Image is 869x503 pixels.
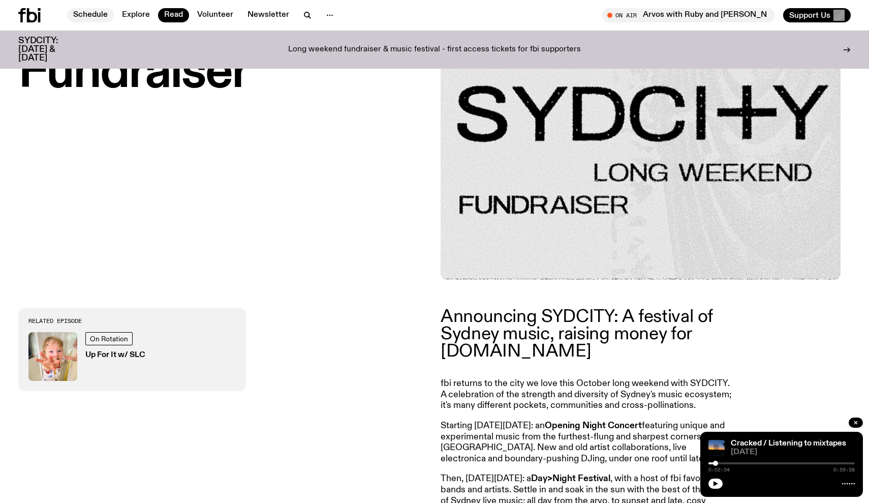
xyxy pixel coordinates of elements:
[441,421,733,464] p: Starting [DATE][DATE]: an featuring unique and experimental music from the furthest-flung and sha...
[783,8,851,22] button: Support Us
[441,308,733,361] p: Announcing SYDCITY: A festival of Sydney music, raising money for [DOMAIN_NAME]
[833,467,855,472] span: 0:59:58
[731,439,846,448] a: Cracked / Listening to mixtapes
[28,332,236,381] a: baby slcOn RotationUp For It w/ SLC
[85,351,145,359] h3: Up For It w/ SLC
[531,474,610,483] strong: Day>Night Festival
[731,449,855,456] span: [DATE]
[67,8,114,22] a: Schedule
[18,37,83,63] h3: SYDCITY: [DATE] & [DATE]
[191,8,239,22] a: Volunteer
[28,318,236,324] h3: Related Episode
[158,8,189,22] a: Read
[28,332,77,381] img: baby slc
[288,45,581,54] p: Long weekend fundraiser & music festival - first access tickets for fbi supporters
[708,467,730,472] span: 0:02:54
[441,378,733,411] p: fbi returns to the city we love this October long weekend with SYDCITY. A celebration of the stre...
[602,8,775,22] button: On AirArvos with Ruby and [PERSON_NAME]
[116,8,156,22] a: Explore
[545,421,642,430] strong: Opening Night Concert
[789,11,830,20] span: Support Us
[241,8,295,22] a: Newsletter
